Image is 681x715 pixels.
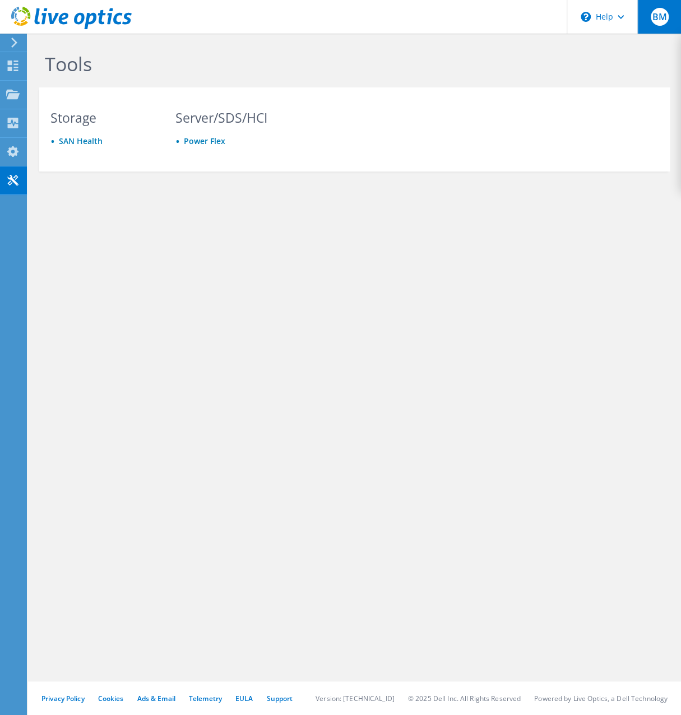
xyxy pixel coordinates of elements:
a: Ads & Email [137,694,175,703]
svg: \n [581,12,591,22]
h3: Server/SDS/HCI [175,112,279,124]
a: Power Flex [184,136,225,146]
a: SAN Health [59,136,103,146]
li: Powered by Live Optics, a Dell Technology [534,694,668,703]
a: Telemetry [189,694,222,703]
a: EULA [235,694,253,703]
h3: Storage [50,112,154,124]
a: Privacy Policy [41,694,85,703]
a: Support [266,694,293,703]
li: © 2025 Dell Inc. All Rights Reserved [408,694,521,703]
a: Cookies [98,694,124,703]
span: BM [651,8,669,26]
li: Version: [TECHNICAL_ID] [316,694,395,703]
h1: Tools [45,52,659,76]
